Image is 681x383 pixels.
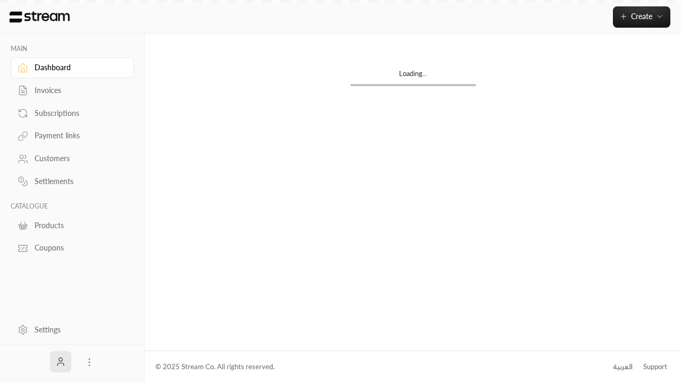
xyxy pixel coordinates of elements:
div: Subscriptions [35,108,121,119]
div: Payment links [35,130,121,141]
a: Customers [11,148,134,169]
div: Loading... [351,69,476,84]
div: Invoices [35,85,121,96]
div: Products [35,220,121,231]
a: Payment links [11,126,134,146]
a: Dashboard [11,57,134,78]
div: Customers [35,153,121,164]
div: © 2025 Stream Co. All rights reserved. [155,362,275,372]
p: CATALOGUE [11,202,134,211]
button: Create [613,6,670,28]
div: Settlements [35,176,121,187]
a: Subscriptions [11,103,134,123]
img: Logo [9,11,71,23]
a: Products [11,215,134,236]
div: العربية [613,362,633,372]
a: Settlements [11,171,134,192]
a: Invoices [11,80,134,101]
div: Settings [35,324,121,335]
div: Dashboard [35,62,121,73]
a: Coupons [11,238,134,259]
span: Create [631,12,652,21]
div: Coupons [35,243,121,253]
a: Settings [11,319,134,340]
a: Support [640,357,670,377]
p: MAIN [11,45,134,53]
